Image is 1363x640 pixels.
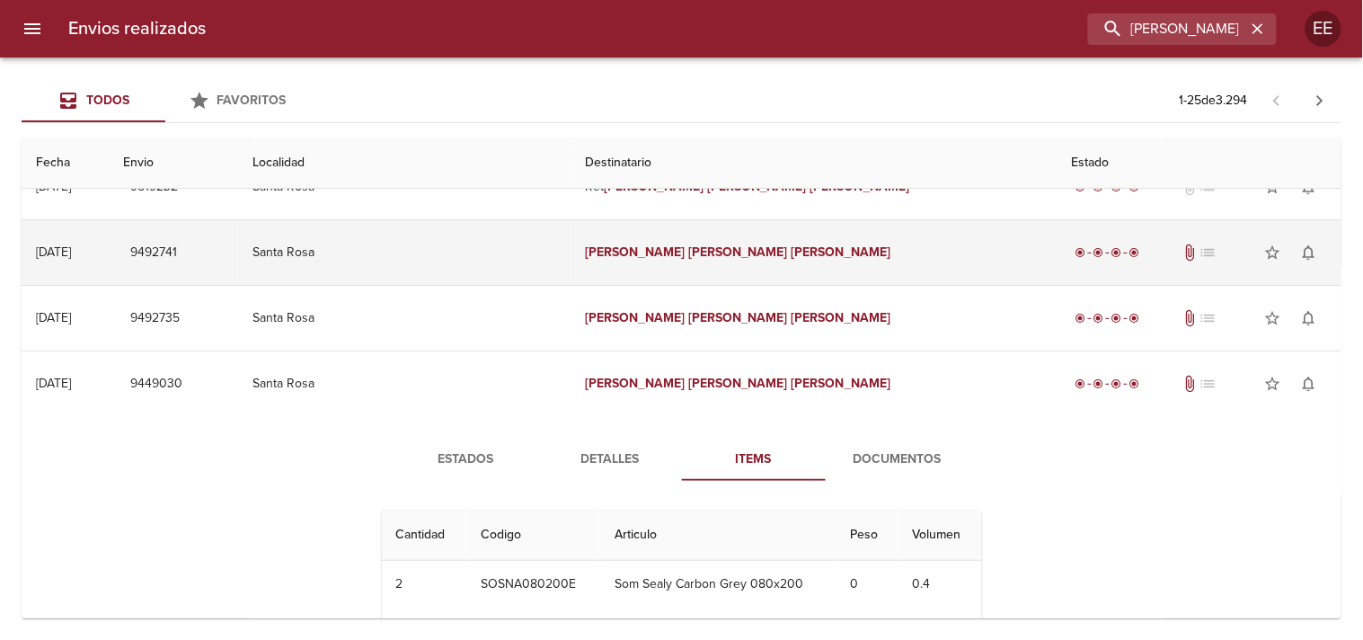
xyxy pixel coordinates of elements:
th: Peso [836,510,898,561]
span: radio_button_checked [1075,313,1086,324]
span: star_border [1264,244,1282,262]
td: Som Sealy Carbon Grey 080x200 [600,561,836,608]
span: Todos [86,93,129,108]
em: [PERSON_NAME] [810,179,910,194]
span: Pagina siguiente [1298,79,1341,122]
th: Cantidad [382,510,466,561]
td: Santa Rosa [238,220,571,285]
div: Abrir información de usuario [1305,11,1341,47]
span: notifications_none [1300,244,1318,262]
em: [PERSON_NAME] [792,376,891,391]
th: Envio [109,138,238,189]
span: No tiene pedido asociado [1199,375,1217,393]
span: radio_button_checked [1111,247,1122,258]
span: notifications_none [1300,375,1318,393]
th: Destinatario [571,138,1058,189]
div: [DATE] [36,179,71,194]
em: [PERSON_NAME] [688,244,788,260]
th: Codigo [466,510,601,561]
div: Tabs Envios [22,79,309,122]
span: radio_button_checked [1075,247,1086,258]
div: [DATE] [36,310,71,325]
h6: Envios realizados [68,14,206,43]
span: Tiene documentos adjuntos [1182,244,1199,262]
em: [PERSON_NAME] [585,376,685,391]
em: [PERSON_NAME] [707,179,807,194]
em: [PERSON_NAME] [688,310,788,325]
span: Estados [405,449,527,471]
span: radio_button_checked [1093,247,1104,258]
em: [PERSON_NAME] [585,310,685,325]
span: notifications_none [1300,309,1318,327]
span: Detalles [549,449,671,471]
button: 9492741 [123,236,184,270]
span: Tiene documentos adjuntos [1182,375,1199,393]
button: Activar notificaciones [1291,300,1327,336]
th: Volumen [898,510,981,561]
span: radio_button_checked [1129,378,1140,389]
span: No tiene pedido asociado [1199,309,1217,327]
div: Entregado [1072,309,1144,327]
span: Pagina anterior [1255,91,1298,109]
th: Localidad [238,138,571,189]
span: radio_button_checked [1093,313,1104,324]
td: 0.4 [898,561,981,608]
span: 9492735 [130,307,180,330]
button: Agregar a favoritos [1255,366,1291,402]
button: menu [11,7,54,50]
span: star_border [1264,375,1282,393]
div: EE [1305,11,1341,47]
button: 9492735 [123,302,187,335]
th: Estado [1058,138,1341,189]
span: radio_button_checked [1129,313,1140,324]
button: Agregar a favoritos [1255,300,1291,336]
span: star_border [1264,309,1282,327]
div: Tabs detalle de guia [394,438,969,481]
button: Activar notificaciones [1291,235,1327,271]
div: [DATE] [36,244,71,260]
p: 1 - 25 de 3.294 [1180,92,1248,110]
td: 2 [382,561,466,608]
button: 9449030 [123,368,190,401]
input: buscar [1088,13,1246,45]
span: 9492741 [130,242,177,264]
em: [PERSON_NAME] [585,244,685,260]
div: Entregado [1072,375,1144,393]
th: Fecha [22,138,109,189]
em: [PERSON_NAME] [792,310,891,325]
span: radio_button_checked [1129,247,1140,258]
em: [PERSON_NAME] [688,376,788,391]
td: 0 [836,561,898,608]
span: 9449030 [130,373,182,396]
span: radio_button_checked [1111,378,1122,389]
div: Entregado [1072,244,1144,262]
button: Agregar a favoritos [1255,235,1291,271]
span: Documentos [836,449,959,471]
td: Santa Rosa [238,286,571,351]
td: Santa Rosa [238,351,571,416]
span: Favoritos [217,93,287,108]
span: Items [693,449,815,471]
em: [PERSON_NAME] [792,244,891,260]
span: Tiene documentos adjuntos [1182,309,1199,327]
span: No tiene pedido asociado [1199,244,1217,262]
span: radio_button_checked [1075,378,1086,389]
button: Activar notificaciones [1291,366,1327,402]
span: radio_button_checked [1111,313,1122,324]
div: [DATE] [36,376,71,391]
em: [PERSON_NAME] [604,179,704,194]
span: radio_button_checked [1093,378,1104,389]
th: Articulo [600,510,836,561]
td: SOSNA080200E [466,561,601,608]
